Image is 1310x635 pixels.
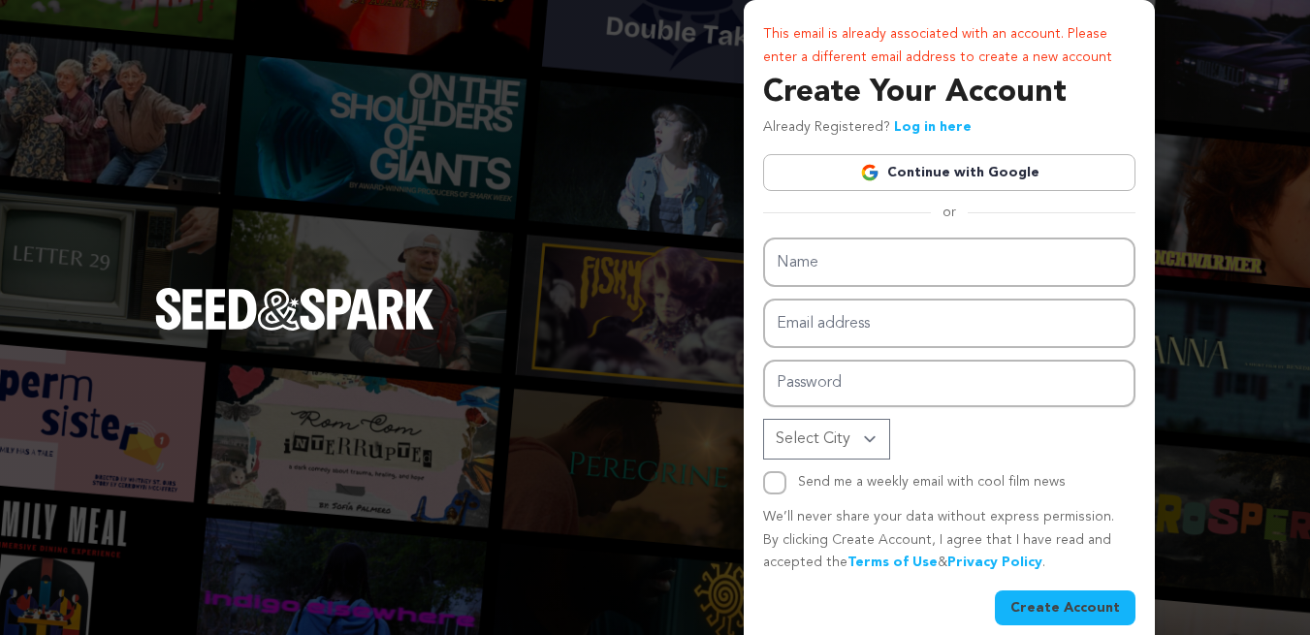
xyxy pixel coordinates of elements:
[798,475,1066,489] label: Send me a weekly email with cool film news
[155,288,434,369] a: Seed&Spark Homepage
[860,163,879,182] img: Google logo
[763,238,1135,287] input: Name
[763,360,1135,407] input: Password
[947,556,1042,569] a: Privacy Policy
[931,203,968,222] span: or
[763,116,972,140] p: Already Registered?
[995,590,1135,625] button: Create Account
[763,70,1135,116] h3: Create Your Account
[763,23,1135,70] p: This email is already associated with an account. Please enter a different email address to creat...
[763,154,1135,191] a: Continue with Google
[763,506,1135,575] p: We’ll never share your data without express permission. By clicking Create Account, I agree that ...
[847,556,938,569] a: Terms of Use
[155,288,434,331] img: Seed&Spark Logo
[894,120,972,134] a: Log in here
[763,299,1135,348] input: Email address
